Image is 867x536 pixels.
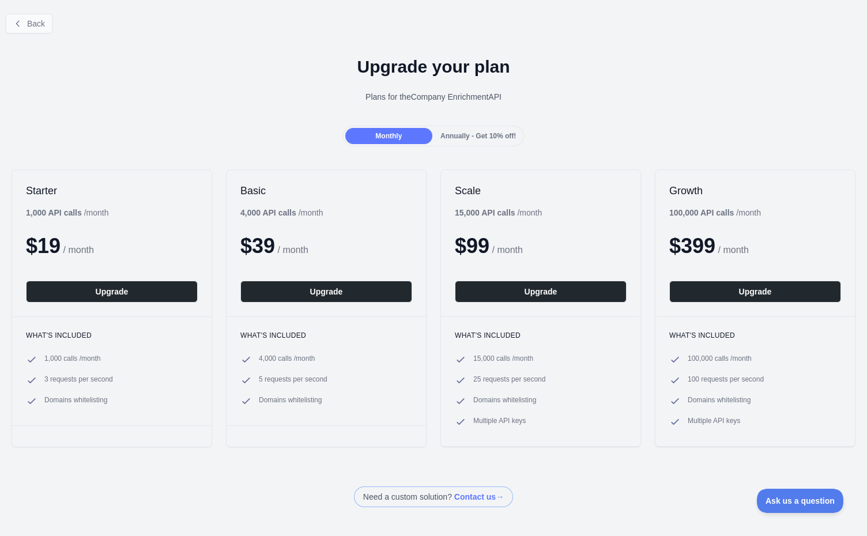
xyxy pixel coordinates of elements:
div: / month [455,207,542,218]
h2: Growth [669,184,841,198]
h2: Scale [455,184,627,198]
b: 100,000 API calls [669,208,734,217]
b: 15,000 API calls [455,208,515,217]
span: $ 99 [455,234,489,258]
iframe: Toggle Customer Support [757,489,844,513]
div: / month [240,207,323,218]
div: / month [669,207,761,218]
span: $ 399 [669,234,715,258]
h2: Basic [240,184,412,198]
